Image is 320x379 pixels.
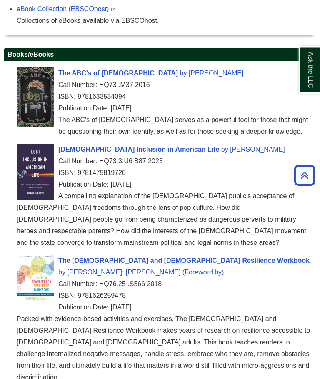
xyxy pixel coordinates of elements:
div: ISBN: 9781633534094 [17,91,312,103]
div: Publication Date: [DATE] [17,302,312,314]
div: Call Number: HQ76.25 .S566 2018 [17,279,312,290]
span: [PERSON_NAME] [230,146,285,153]
div: Call Number: HQ73.3.U6 B87 2023 [17,156,312,167]
div: ISBN: 9781626259478 [17,290,312,302]
span: The ABC's of [DEMOGRAPHIC_DATA] [58,70,178,77]
span: [DEMOGRAPHIC_DATA] Inclusion in American Life [58,146,219,153]
div: Call Number: HQ73 .M37 2016 [17,80,312,91]
a: Cover Art The ABC's of [DEMOGRAPHIC_DATA] by [PERSON_NAME] [58,70,243,77]
a: Back to Top [291,170,318,181]
div: Publication Date: [DATE] [17,103,312,115]
a: eBook Collection (EBSCOhost) [17,6,109,13]
span: by [58,269,65,276]
a: Cover Art The [DEMOGRAPHIC_DATA] and [DEMOGRAPHIC_DATA] Resilience Workbook by [PERSON_NAME]; [PE... [58,257,310,276]
div: Collections of eBooks available via EBSCOhost. [17,15,311,27]
span: [PERSON_NAME] [189,70,244,77]
div: ISBN: 9781479819720 [17,167,312,179]
div: The ABC's of [DEMOGRAPHIC_DATA] serves as a powerful tool for those that might be questioning the... [17,115,312,138]
span: The [DEMOGRAPHIC_DATA] and [DEMOGRAPHIC_DATA] Resilience Workbook [58,257,310,264]
h2: Books/eBooks [4,49,316,62]
img: Cover Art [17,68,54,128]
i: This link opens in a new window [111,8,116,12]
span: [PERSON_NAME]; [PERSON_NAME] (Foreword by) [67,269,224,276]
div: Publication Date: [DATE] [17,179,312,191]
span: by [180,70,187,77]
img: Cover Art [17,144,54,200]
div: A compelling explanation of the [DEMOGRAPHIC_DATA] public's acceptance of [DEMOGRAPHIC_DATA] free... [17,191,312,249]
a: Cover Art [DEMOGRAPHIC_DATA] Inclusion in American Life by [PERSON_NAME] [58,146,285,153]
img: Cover Art [17,255,54,302]
span: by [221,146,228,153]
